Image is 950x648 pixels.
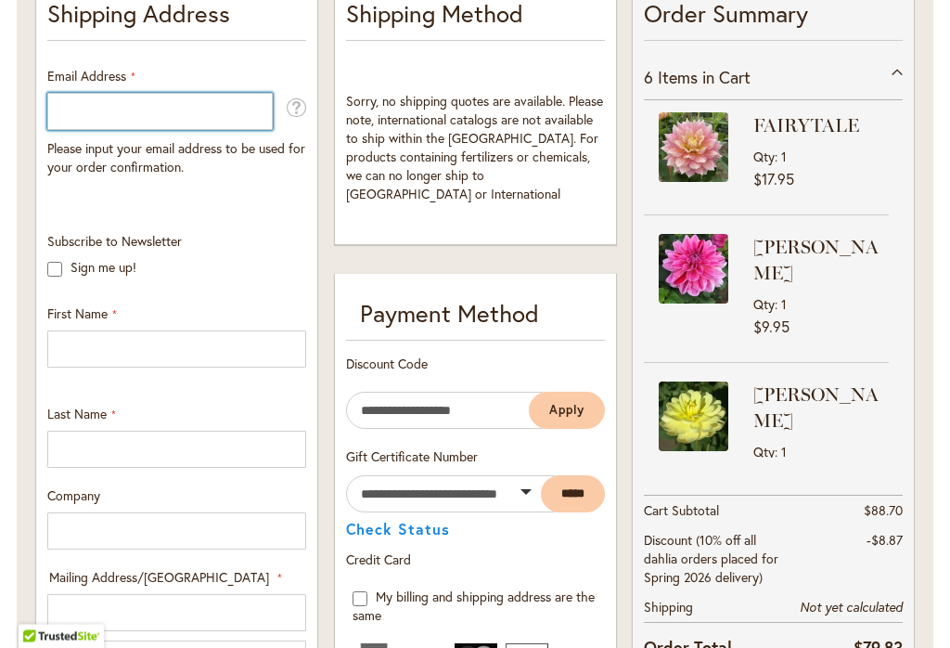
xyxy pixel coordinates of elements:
[753,382,884,434] strong: [PERSON_NAME]
[659,235,728,305] img: CHA CHING
[867,532,903,550] span: -$8.87
[781,296,787,314] span: 1
[346,297,605,342] div: Payment Method
[353,589,595,625] span: My billing and shipping address are the same
[47,233,182,251] span: Subscribe to Newsletter
[753,318,790,337] span: $9.95
[753,235,884,287] strong: [PERSON_NAME]
[346,93,603,203] span: Sorry, no shipping quotes are available. Please note, international catalogs are not available to...
[753,149,775,166] span: Qty
[644,532,778,587] span: Discount (10% off all dahlia orders placed for Spring 2026 delivery)
[753,170,794,189] span: $17.95
[658,67,751,89] span: Items in Cart
[49,569,269,587] span: Mailing Address/[GEOGRAPHIC_DATA]
[346,551,411,569] span: Credit Card
[659,382,728,452] img: PEGGY JEAN
[753,296,775,314] span: Qty
[47,68,126,85] span: Email Address
[47,305,108,323] span: First Name
[47,140,305,176] span: Please input your email address to be used for your order confirmation.
[644,599,693,616] span: Shipping
[47,487,100,505] span: Company
[549,403,584,419] span: Apply
[71,259,136,277] label: Sign me up!
[781,149,787,166] span: 1
[346,448,478,466] span: Gift Certificate Number
[346,356,428,373] span: Discount Code
[644,497,787,527] th: Cart Subtotal
[753,113,884,139] strong: FAIRYTALE
[781,444,787,461] span: 1
[644,67,653,89] span: 6
[346,523,451,538] button: Check Status
[659,113,728,183] img: FAIRYTALE
[529,393,605,430] button: Apply
[14,582,66,634] iframe: Launch Accessibility Center
[753,444,775,461] span: Qty
[864,502,903,520] span: $88.70
[47,406,107,423] span: Last Name
[800,600,903,616] span: Not yet calculated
